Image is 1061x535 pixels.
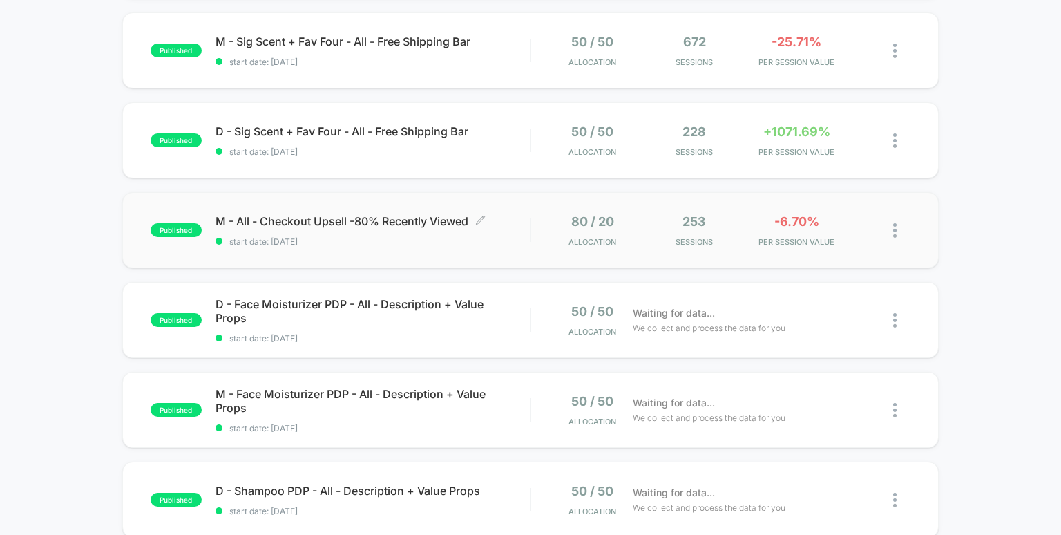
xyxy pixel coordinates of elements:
span: start date: [DATE] [216,236,530,247]
span: 80 / 20 [571,214,614,229]
img: close [893,223,897,238]
span: published [151,133,202,147]
span: 50 / 50 [571,394,613,409]
span: D - Sig Scent + Fav Four - All - Free Shipping Bar [216,124,530,138]
span: published [151,44,202,57]
span: Waiting for data... [633,306,715,321]
span: D - Shampoo PDP - All - Description + Value Props [216,484,530,498]
span: published [151,493,202,507]
img: close [893,44,897,58]
span: M - Face Moisturizer PDP - All - Description + Value Props [216,387,530,415]
span: Sessions [647,57,742,67]
span: start date: [DATE] [216,423,530,433]
span: We collect and process the data for you [633,321,785,335]
span: +1071.69% [763,124,830,139]
span: published [151,313,202,327]
span: 228 [682,124,706,139]
img: close [893,133,897,148]
span: 50 / 50 [571,304,613,319]
span: -6.70% [774,214,819,229]
span: We collect and process the data for you [633,501,785,514]
span: 50 / 50 [571,124,613,139]
span: 253 [682,214,706,229]
span: D - Face Moisturizer PDP - All - Description + Value Props [216,297,530,325]
img: close [893,313,897,328]
span: start date: [DATE] [216,506,530,516]
span: M - All - Checkout Upsell -80% Recently Viewed [216,214,530,228]
span: start date: [DATE] [216,333,530,344]
span: Sessions [647,147,742,157]
span: Allocation [568,417,616,426]
span: Allocation [568,237,616,247]
span: PER SESSION VALUE [749,147,844,157]
span: 672 [683,35,706,49]
span: start date: [DATE] [216,57,530,67]
span: Allocation [568,327,616,337]
span: Allocation [568,147,616,157]
span: start date: [DATE] [216,147,530,157]
span: Sessions [647,237,742,247]
span: published [151,403,202,417]
span: 50 / 50 [571,35,613,49]
img: close [893,403,897,417]
span: M - Sig Scent + Fav Four - All - Free Shipping Bar [216,35,530,48]
span: Allocation [568,57,616,67]
span: Waiting for data... [633,485,715,500]
span: Allocation [568,507,616,516]
span: published [151,223,202,237]
span: We collect and process the data for you [633,411,785,424]
span: PER SESSION VALUE [749,57,844,67]
span: Waiting for data... [633,395,715,411]
img: close [893,493,897,507]
span: PER SESSION VALUE [749,237,844,247]
span: -25.71% [772,35,821,49]
span: 50 / 50 [571,484,613,498]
